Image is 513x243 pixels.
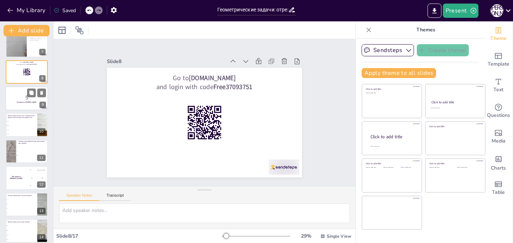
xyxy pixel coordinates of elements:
div: Click to add text [383,167,399,169]
span: 90° [7,226,37,226]
div: Jaap [41,177,43,179]
div: Add images, graphics, shapes or video [484,124,513,150]
input: Insert title [217,5,288,15]
div: Click to add title [429,125,480,128]
div: 12 [6,166,48,190]
div: Click to add text [431,107,478,109]
div: 12 [37,181,46,188]
button: Duplicate Slide [27,88,36,97]
span: Theme [490,35,507,42]
div: Click to add title [366,162,417,165]
p: and login with code [146,37,293,147]
span: Table [492,188,505,196]
p: Go to [8,61,46,63]
span: Single View [327,233,351,239]
span: 3 [17,150,47,151]
p: and login with code [8,63,46,66]
div: Click to add text [457,167,480,169]
div: 14 [6,219,48,243]
span: Charts [491,164,506,172]
div: Slide 8 / 17 [56,233,222,239]
span: 15 см [7,129,37,130]
div: Click to add text [401,167,417,169]
div: 200 [27,174,48,182]
p: Сколько диагоналей у шестиугольника? [8,194,35,196]
p: Уравнения для сторон: x, y, z [29,38,46,40]
div: Click to add title [366,88,417,91]
div: 10 [37,128,46,135]
button: My Library [5,5,48,16]
strong: [DOMAIN_NAME] [24,61,34,63]
div: 11 [6,140,48,163]
p: Go to [151,29,299,140]
div: Add text boxes [484,73,513,98]
button: Apply theme to all slides [362,68,436,78]
div: Add ready made slides [484,47,513,73]
span: 5 [17,160,47,160]
div: Saved [54,7,76,14]
div: 13 [37,208,46,214]
span: 4 [17,155,47,156]
p: Какова длина отрезка, если он разделен на 5 равных частей и одна часть равна 2 см? [8,114,35,118]
button: Create theme [417,44,469,56]
div: 29 % [297,233,315,239]
h4: The winner is [PERSON_NAME] [6,176,27,180]
button: Transcript [99,193,131,201]
button: Speaker Notes [59,193,99,201]
div: Add charts and graphs [484,150,513,175]
span: 360° [7,239,37,240]
strong: [DOMAIN_NAME] [209,72,253,107]
button: Present [443,4,478,18]
span: Position [75,26,84,35]
span: 12 [7,208,37,209]
div: Click to add text [366,167,382,169]
button: Add slide [4,25,50,36]
button: Export to PowerPoint [427,4,441,18]
p: Периметр треугольника: P = x + y + z [29,37,46,38]
span: 9 [7,203,37,204]
p: Важность периметра [29,40,46,41]
div: 10 [6,113,48,136]
span: Media [492,137,506,145]
div: Click to add body [370,146,415,148]
button: Delete Slide [37,88,46,97]
div: 7 [39,49,46,55]
span: 270° [7,234,37,235]
div: Slide 8 [154,11,253,86]
div: 11 [37,155,46,161]
p: Какова сумма углов в треугольнике? [8,221,35,223]
div: Click to add title [370,134,416,140]
button: Sendsteps [362,44,414,56]
div: 9 [5,86,48,110]
p: Сколько углов образуется при пересечении двух прямых? [18,140,46,144]
strong: Free37093751 [224,94,261,124]
div: Add a table [484,175,513,201]
div: 300 [27,182,48,190]
button: Р [PERSON_NAME] [491,4,503,18]
div: Click to add text [366,92,417,94]
div: 14 [37,234,46,241]
div: 13 [6,193,48,216]
div: Click to add title [431,100,479,104]
p: Themes [374,21,477,38]
div: Layout [56,25,68,36]
div: Change the overall theme [484,21,513,47]
div: 7 [6,33,48,57]
div: Р [PERSON_NAME] [491,4,503,17]
div: Click to add title [429,162,480,165]
span: Questions [487,112,510,119]
div: 8 [39,75,46,82]
div: 8 [6,60,48,84]
strong: Готовьтесь к [PERSON_NAME]! [17,101,36,103]
span: Template [488,60,509,68]
p: 5 [7,94,46,102]
div: Get real-time input from your audience [484,98,513,124]
div: 100 [27,166,48,174]
span: Text [493,86,503,94]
